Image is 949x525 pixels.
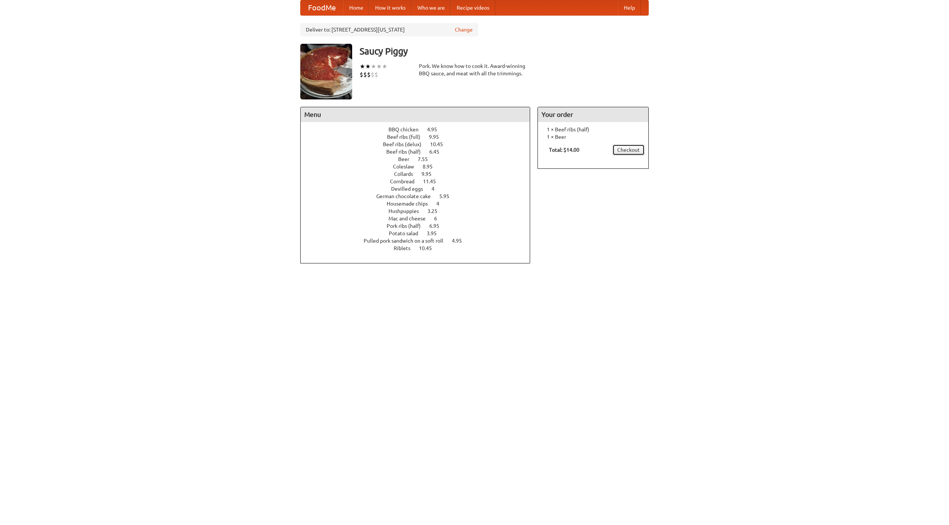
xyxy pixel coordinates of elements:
span: Beef ribs (full) [387,134,428,140]
span: Devilled eggs [391,186,430,192]
span: Cornbread [390,178,422,184]
a: Riblets 10.45 [394,245,446,251]
li: $ [367,70,371,79]
a: Beer 7.55 [398,156,442,162]
span: Housemade chips [387,201,435,207]
h3: Saucy Piggy [360,44,649,59]
a: BBQ chicken 4.95 [388,127,451,132]
a: Recipe videos [451,0,495,15]
li: ★ [371,62,376,70]
a: Home [343,0,369,15]
span: 4.95 [427,127,444,132]
span: Collards [394,171,420,177]
li: ★ [360,62,365,70]
span: Coleslaw [393,164,421,170]
div: Pork. We know how to cook it. Award-winning BBQ sauce, and meat with all the trimmings. [419,62,530,77]
li: ★ [382,62,387,70]
span: 6.45 [429,149,447,155]
h4: Menu [301,107,530,122]
span: 7.55 [418,156,435,162]
li: $ [371,70,374,79]
a: Hushpuppies 3.25 [388,208,451,214]
span: Hushpuppies [388,208,426,214]
a: Mac and cheese 6 [388,216,451,222]
li: $ [374,70,378,79]
span: Mac and cheese [388,216,433,222]
a: Cornbread 11.45 [390,178,450,184]
span: German chocolate cake [376,193,438,199]
li: 1 × Beer [542,133,645,141]
li: 1 × Beef ribs (half) [542,126,645,133]
span: Beer [398,156,417,162]
span: Beef ribs (delux) [383,141,429,147]
a: Devilled eggs 4 [391,186,448,192]
a: Beef ribs (delux) 10.45 [383,141,457,147]
span: 4 [436,201,447,207]
span: 6.95 [429,223,447,229]
li: $ [363,70,367,79]
span: 9.95 [421,171,439,177]
img: angular.jpg [300,44,352,99]
span: 4.95 [452,238,469,244]
a: Beef ribs (half) 6.45 [386,149,453,155]
a: Help [618,0,641,15]
a: Checkout [612,144,645,155]
span: 9.95 [429,134,446,140]
a: FoodMe [301,0,343,15]
li: ★ [376,62,382,70]
span: Riblets [394,245,418,251]
span: 11.45 [423,178,443,184]
li: $ [360,70,363,79]
h4: Your order [538,107,648,122]
a: Coleslaw 8.95 [393,164,446,170]
a: Who we are [411,0,451,15]
a: Change [455,26,473,33]
span: 10.45 [430,141,450,147]
a: Pulled pork sandwich on a soft roll 4.95 [364,238,476,244]
span: 3.95 [427,230,444,236]
span: 8.95 [423,164,440,170]
li: ★ [365,62,371,70]
span: 5.95 [439,193,457,199]
a: Beef ribs (full) 9.95 [387,134,453,140]
span: Pulled pork sandwich on a soft roll [364,238,451,244]
a: Pork ribs (half) 6.95 [387,223,453,229]
a: German chocolate cake 5.95 [376,193,463,199]
span: Pork ribs (half) [387,223,428,229]
span: 3.25 [427,208,445,214]
a: Potato salad 3.95 [389,230,450,236]
a: Collards 9.95 [394,171,445,177]
span: BBQ chicken [388,127,426,132]
span: 4 [431,186,442,192]
span: Beef ribs (half) [386,149,428,155]
a: How it works [369,0,411,15]
b: Total: $14.00 [549,147,579,153]
span: Potato salad [389,230,426,236]
span: 10.45 [419,245,439,251]
span: 6 [434,216,444,222]
div: Deliver to: [STREET_ADDRESS][US_STATE] [300,23,478,36]
a: Housemade chips 4 [387,201,453,207]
